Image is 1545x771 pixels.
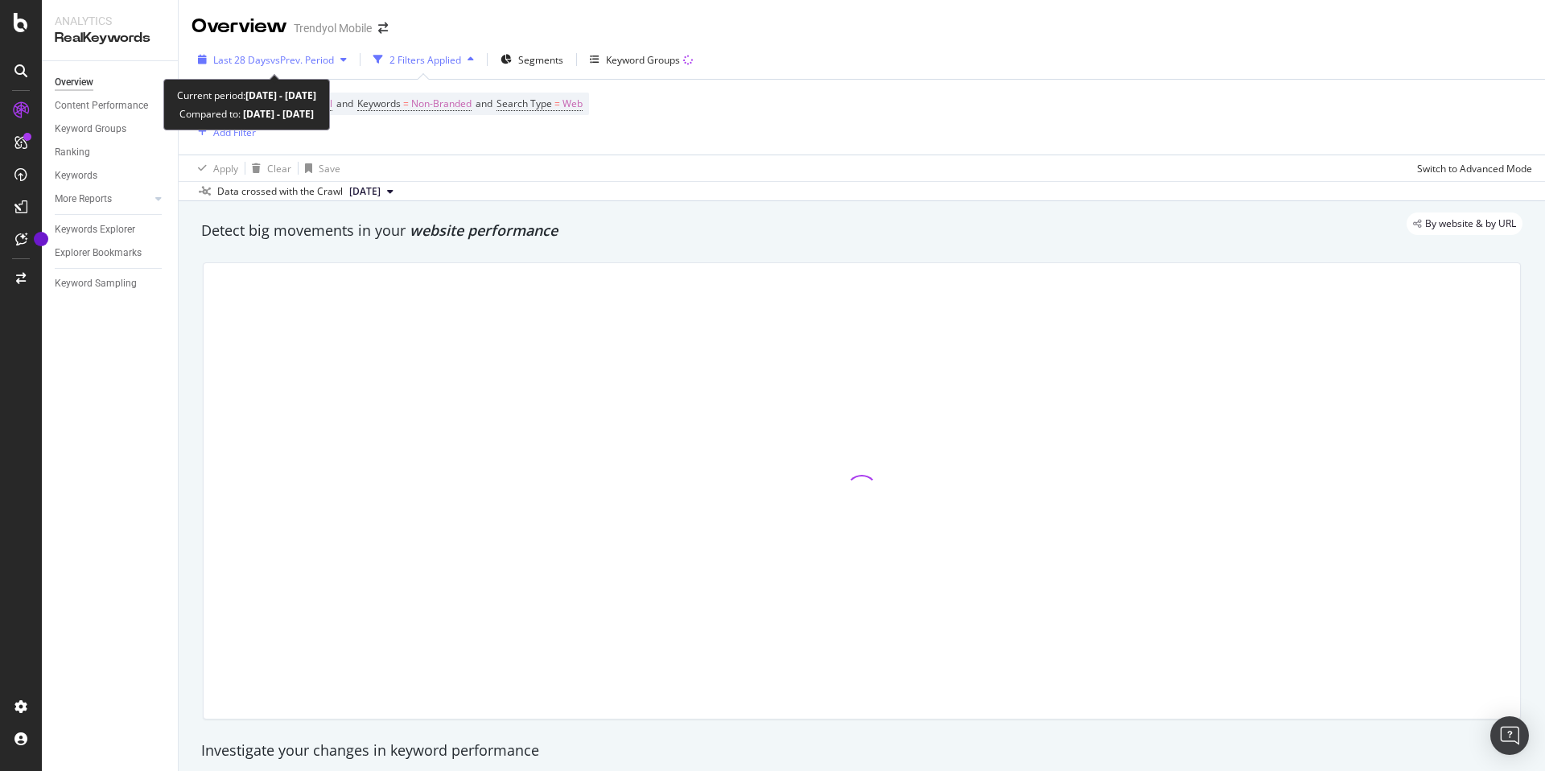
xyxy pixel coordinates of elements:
[55,245,167,262] a: Explorer Bookmarks
[1411,155,1532,181] button: Switch to Advanced Mode
[55,275,167,292] a: Keyword Sampling
[583,47,699,72] button: Keyword Groups
[55,97,167,114] a: Content Performance
[177,86,316,105] div: Current period:
[55,74,167,91] a: Overview
[55,13,165,29] div: Analytics
[411,93,472,115] span: Non-Branded
[55,29,165,47] div: RealKeywords
[34,232,48,246] div: Tooltip anchor
[213,162,238,175] div: Apply
[494,47,570,72] button: Segments
[55,74,93,91] div: Overview
[389,53,461,67] div: 2 Filters Applied
[55,121,167,138] a: Keyword Groups
[192,47,353,72] button: Last 28 DaysvsPrev. Period
[554,97,560,110] span: =
[55,191,150,208] a: More Reports
[476,97,492,110] span: and
[55,167,167,184] a: Keywords
[55,167,97,184] div: Keywords
[1407,212,1522,235] div: legacy label
[606,53,680,67] div: Keyword Groups
[55,245,142,262] div: Explorer Bookmarks
[179,105,314,123] div: Compared to:
[562,93,583,115] span: Web
[55,144,90,161] div: Ranking
[1490,716,1529,755] div: Open Intercom Messenger
[299,155,340,181] button: Save
[55,191,112,208] div: More Reports
[349,184,381,199] span: 2025 Sep. 21st
[1425,219,1516,229] span: By website & by URL
[55,221,135,238] div: Keywords Explorer
[496,97,552,110] span: Search Type
[55,275,137,292] div: Keyword Sampling
[343,182,400,201] button: [DATE]
[357,97,401,110] span: Keywords
[217,184,343,199] div: Data crossed with the Crawl
[267,162,291,175] div: Clear
[192,155,238,181] button: Apply
[55,121,126,138] div: Keyword Groups
[403,97,409,110] span: =
[245,155,291,181] button: Clear
[319,162,340,175] div: Save
[294,20,372,36] div: Trendyol Mobile
[55,97,148,114] div: Content Performance
[55,221,167,238] a: Keywords Explorer
[270,53,334,67] span: vs Prev. Period
[518,53,563,67] span: Segments
[245,89,316,102] b: [DATE] - [DATE]
[55,144,167,161] a: Ranking
[1417,162,1532,175] div: Switch to Advanced Mode
[378,23,388,34] div: arrow-right-arrow-left
[213,126,256,139] div: Add Filter
[367,47,480,72] button: 2 Filters Applied
[241,107,314,121] b: [DATE] - [DATE]
[213,53,270,67] span: Last 28 Days
[192,13,287,40] div: Overview
[201,740,1522,761] div: Investigate your changes in keyword performance
[192,122,256,142] button: Add Filter
[336,97,353,110] span: and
